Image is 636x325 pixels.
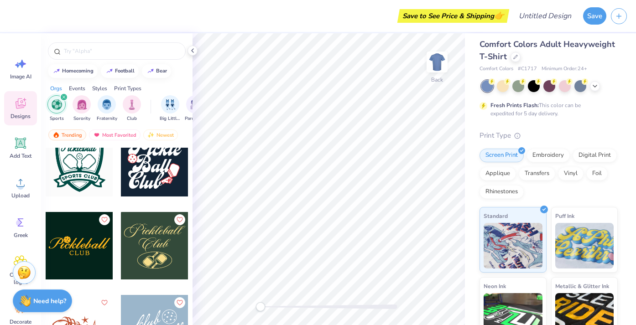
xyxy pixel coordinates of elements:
[480,167,516,181] div: Applique
[53,68,60,74] img: trend_line.gif
[511,7,579,25] input: Untitled Design
[431,76,443,84] div: Back
[480,39,615,62] span: Comfort Colors Adult Heavyweight T-Shirt
[147,132,155,138] img: newest.gif
[142,64,171,78] button: bear
[48,64,98,78] button: homecoming
[555,281,609,291] span: Metallic & Glitter Ink
[92,84,107,93] div: Styles
[10,113,31,120] span: Designs
[127,99,137,110] img: Club Image
[519,167,555,181] div: Transfers
[10,73,31,80] span: Image AI
[185,95,206,122] div: filter for Parent's Weekend
[480,149,524,162] div: Screen Print
[174,297,185,308] button: Like
[147,68,154,74] img: trend_line.gif
[102,99,112,110] img: Fraternity Image
[256,302,265,311] div: Accessibility label
[10,152,31,160] span: Add Text
[106,68,113,74] img: trend_line.gif
[50,84,62,93] div: Orgs
[101,64,139,78] button: football
[69,84,85,93] div: Events
[115,68,135,73] div: football
[185,95,206,122] button: filter button
[11,192,30,199] span: Upload
[480,65,513,73] span: Comfort Colors
[47,95,66,122] button: filter button
[99,214,110,225] button: Like
[97,95,117,122] button: filter button
[542,65,587,73] span: Minimum Order: 24 +
[89,129,141,140] div: Most Favorited
[52,132,60,138] img: trending.gif
[48,129,86,140] div: Trending
[165,99,175,110] img: Big Little Reveal Image
[494,10,504,21] span: 👉
[558,167,584,181] div: Vinyl
[62,68,94,73] div: homecoming
[77,99,87,110] img: Sorority Image
[73,95,91,122] button: filter button
[47,95,66,122] div: filter for Sports
[484,211,508,221] span: Standard
[73,95,91,122] div: filter for Sorority
[156,68,167,73] div: bear
[190,99,201,110] img: Parent's Weekend Image
[185,115,206,122] span: Parent's Weekend
[123,95,141,122] div: filter for Club
[97,95,117,122] div: filter for Fraternity
[114,84,141,93] div: Print Types
[484,281,506,291] span: Neon Ink
[93,132,100,138] img: most_fav.gif
[527,149,570,162] div: Embroidery
[518,65,537,73] span: # C1717
[143,129,178,140] div: Newest
[573,149,617,162] div: Digital Print
[400,9,507,23] div: Save to See Price & Shipping
[14,232,28,239] span: Greek
[583,7,606,25] button: Save
[127,115,137,122] span: Club
[50,115,64,122] span: Sports
[97,115,117,122] span: Fraternity
[160,115,181,122] span: Big Little Reveal
[99,297,110,308] button: Like
[484,223,542,268] img: Standard
[555,223,614,268] img: Puff Ink
[586,167,608,181] div: Foil
[63,46,180,56] input: Try "Alpha"
[174,214,185,225] button: Like
[490,102,539,109] strong: Fresh Prints Flash:
[555,211,574,221] span: Puff Ink
[5,271,36,286] span: Clipart & logos
[73,115,90,122] span: Sorority
[490,101,603,118] div: This color can be expedited for 5 day delivery.
[428,53,446,71] img: Back
[52,99,62,110] img: Sports Image
[33,297,66,305] strong: Need help?
[160,95,181,122] div: filter for Big Little Reveal
[123,95,141,122] button: filter button
[480,130,618,141] div: Print Type
[480,185,524,199] div: Rhinestones
[160,95,181,122] button: filter button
